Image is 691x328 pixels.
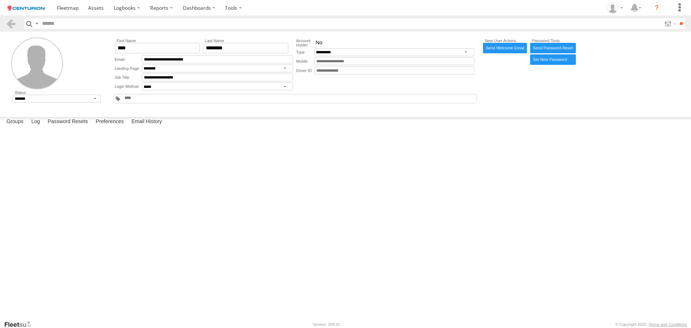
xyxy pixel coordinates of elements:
div: Amir Delic [605,3,625,13]
label: Mobile [296,57,314,66]
label: Manually enter new password [530,54,575,65]
i: ? [651,2,663,14]
label: First Name [115,39,200,43]
label: Job Title [115,73,142,82]
a: Back to previous Page [6,18,16,29]
a: Visit our Website [4,321,37,328]
label: Password Resets [44,117,91,127]
label: Last Name [203,39,288,43]
label: Preferences [92,117,127,127]
a: Send Welcome Email [483,43,527,53]
div: © Copyright 2025 - [615,322,687,327]
label: Log [28,117,44,127]
a: Send Password Reset [530,43,575,53]
label: Password Tools [530,39,575,43]
a: Terms and Conditions [649,322,687,327]
label: New User Actions [483,39,527,43]
label: Driver ID [296,66,314,75]
label: Landing Page [115,64,142,72]
img: logo.svg [7,5,45,10]
span: No [316,40,322,46]
label: Search Filter Options [661,18,677,29]
div: Version: 309.01 [313,322,340,327]
label: Email History [128,117,166,127]
label: Email [115,55,142,63]
label: Type [296,48,314,56]
label: Groups [3,117,27,127]
label: Search Query [34,18,40,29]
label: Account Holder [296,39,314,47]
label: Login Method [115,82,142,90]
